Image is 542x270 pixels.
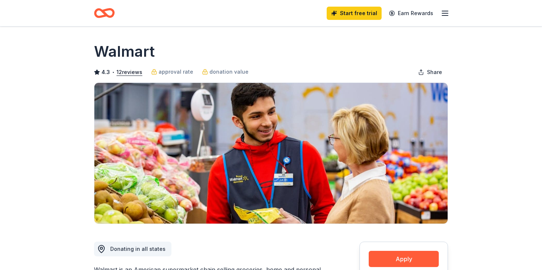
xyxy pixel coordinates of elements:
[117,68,142,77] button: 12reviews
[94,4,115,22] a: Home
[151,67,193,76] a: approval rate
[369,251,439,267] button: Apply
[94,83,448,224] img: Image for Walmart
[159,67,193,76] span: approval rate
[202,67,249,76] a: donation value
[101,68,110,77] span: 4.3
[412,65,448,80] button: Share
[110,246,166,252] span: Donating in all states
[112,69,115,75] span: •
[385,7,438,20] a: Earn Rewards
[94,41,155,62] h1: Walmart
[327,7,382,20] a: Start free trial
[209,67,249,76] span: donation value
[427,68,442,77] span: Share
